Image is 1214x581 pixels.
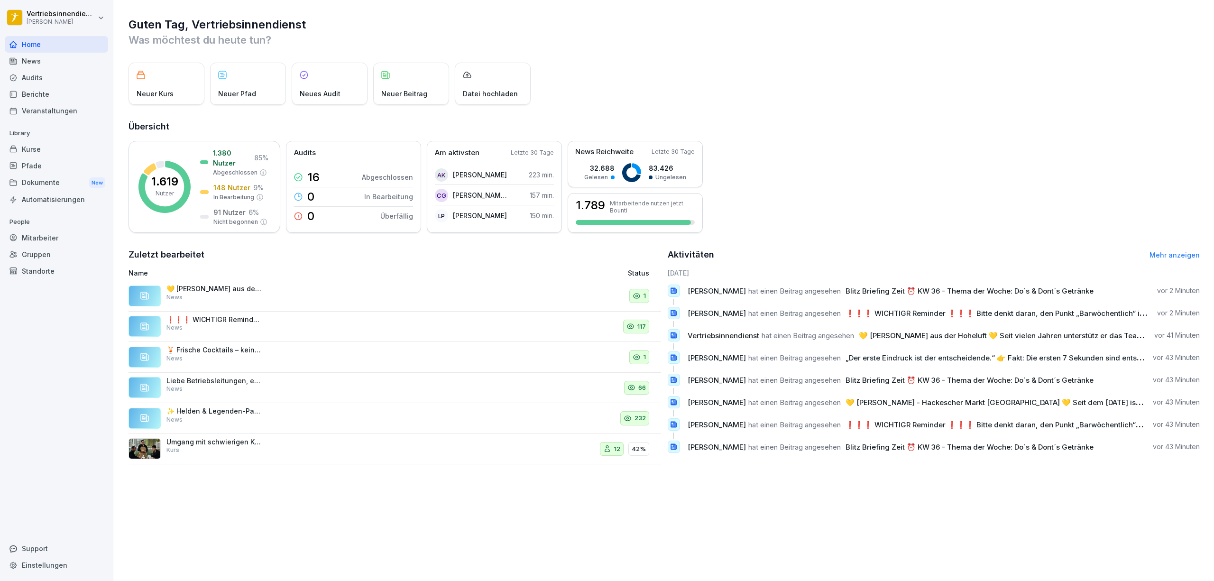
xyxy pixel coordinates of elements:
p: In Bearbeitung [364,192,413,202]
p: Status [628,268,649,278]
p: vor 43 Minuten [1153,397,1200,407]
p: Neuer Pfad [218,89,256,99]
p: 6 % [248,207,259,217]
a: ❗❗❗ WICHTIGR Reminder ❗❗❗ Bitte denkt daran, den Punkt „Barwöchentlich“ im Qm-Spot ordentlich zu ... [129,312,661,342]
h2: Aktivitäten [668,248,714,261]
a: ✨ Helden & Legenden-Paket ✨ Ideal für: - Weihnachtsfeiern 🎄 - Firmenfeiern 🥂 - Teamevents 🤝 - Fam... [129,403,661,434]
p: 150 min. [530,211,554,221]
p: Mitarbeitende nutzen jetzt Bounti [610,200,695,214]
span: hat einen Beitrag angesehen [748,286,841,295]
span: Blitz Briefing Zeit ⏰ KW 36 - Thema der Woche: Do´s & Dont´s Getränke [846,286,1094,295]
p: 16 [307,172,320,183]
a: Veranstaltungen [5,102,108,119]
p: People [5,214,108,230]
span: Blitz Briefing Zeit ⏰ KW 36 - Thema der Woche: Do´s & Dont´s Getränke [846,443,1094,452]
p: News Reichweite [575,147,634,157]
p: 223 min. [529,170,554,180]
p: Datei hochladen [463,89,518,99]
h2: Übersicht [129,120,1200,133]
span: hat einen Beitrag angesehen [748,420,841,429]
span: hat einen Beitrag angesehen [748,443,841,452]
span: „Der erste Eindruck ist der entscheidende.“ 👉 Fakt: Die ersten 7 Sekunden sind entscheidend, um Ver [846,353,1198,362]
p: 12 [614,444,620,454]
p: Letzte 30 Tage [511,148,554,157]
p: Library [5,126,108,141]
p: 157 min. [530,190,554,200]
a: Kurse [5,141,108,157]
p: 91 Nutzer [213,207,246,217]
p: vor 43 Minuten [1153,353,1200,362]
p: 🍹 Frische Cocktails – keine vorbereiteten Gläser Bitte denkt daran: [PERSON_NAME] und Rohrzucker ... [166,346,261,354]
p: Abgeschlossen [362,172,413,182]
p: 232 [635,414,646,423]
p: Kurs [166,446,179,454]
p: News [166,354,183,363]
a: 💛 [PERSON_NAME] aus der Hoheluft 💛 Seit vielen Jahren unterstütz er das Team voller Zuverlässigke... [129,281,661,312]
a: News [5,53,108,69]
div: AK [435,168,448,182]
p: Audits [294,148,316,158]
span: Vertriebsinnendienst [688,331,759,340]
a: DokumenteNew [5,174,108,192]
span: hat einen Beitrag angesehen [748,309,841,318]
p: [PERSON_NAME] [PERSON_NAME] [453,190,507,200]
a: Automatisierungen [5,191,108,208]
a: Berichte [5,86,108,102]
span: hat einen Beitrag angesehen [762,331,854,340]
p: Liebe Betriebsleitungen, euer Feedback ist uns wichtig, und wir mussten erkennen, dass unsere Ide... [166,377,261,385]
div: Standorte [5,263,108,279]
p: Neuer Kurs [137,89,174,99]
p: ❗❗❗ WICHTIGR Reminder ❗❗❗ Bitte denkt daran, den Punkt „Barwöchentlich“ im Qm-Spot ordentlich zu ... [166,315,261,324]
p: Nicht begonnen [213,218,258,226]
p: 9 % [253,183,264,193]
p: Vertriebsinnendienst [27,10,96,18]
a: Audits [5,69,108,86]
span: [PERSON_NAME] [688,309,746,318]
p: Nutzer [156,189,174,198]
p: Am aktivsten [435,148,479,158]
p: 148 Nutzer [213,183,250,193]
a: Umgang mit schwierigen KundenKurs1242% [129,434,661,465]
p: vor 43 Minuten [1153,442,1200,452]
p: 85 % [254,153,268,163]
p: [PERSON_NAME] [453,170,507,180]
span: [PERSON_NAME] [688,353,746,362]
img: ibmq16c03v2u1873hyb2ubud.png [129,438,161,459]
p: Gelesen [584,173,608,182]
a: Home [5,36,108,53]
p: ✨ Helden & Legenden-Paket ✨ Ideal für: - Weihnachtsfeiern 🎄 - Firmenfeiern 🥂 - Teamevents 🤝 - Fam... [166,407,261,415]
p: 1 [644,352,646,362]
a: Gruppen [5,246,108,263]
p: 32.688 [584,163,615,173]
p: Überfällig [380,211,413,221]
span: [PERSON_NAME] [688,420,746,429]
span: [PERSON_NAME] [688,398,746,407]
a: Mitarbeiter [5,230,108,246]
h2: Zuletzt bearbeitet [129,248,661,261]
a: Liebe Betriebsleitungen, euer Feedback ist uns wichtig, und wir mussten erkennen, dass unsere Ide... [129,373,661,404]
div: CG [435,189,448,202]
a: Pfade [5,157,108,174]
p: Letzte 30 Tage [652,148,695,156]
span: hat einen Beitrag angesehen [748,353,841,362]
p: 117 [637,322,646,332]
p: 66 [638,383,646,393]
a: Einstellungen [5,557,108,573]
p: Neuer Beitrag [381,89,427,99]
h6: [DATE] [668,268,1200,278]
p: In Bearbeitung [213,193,254,202]
p: 0 [307,191,314,203]
span: hat einen Beitrag angesehen [748,398,841,407]
p: News [166,415,183,424]
p: vor 2 Minuten [1157,308,1200,318]
span: [PERSON_NAME] [688,376,746,385]
p: Umgang mit schwierigen Kunden [166,438,261,446]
